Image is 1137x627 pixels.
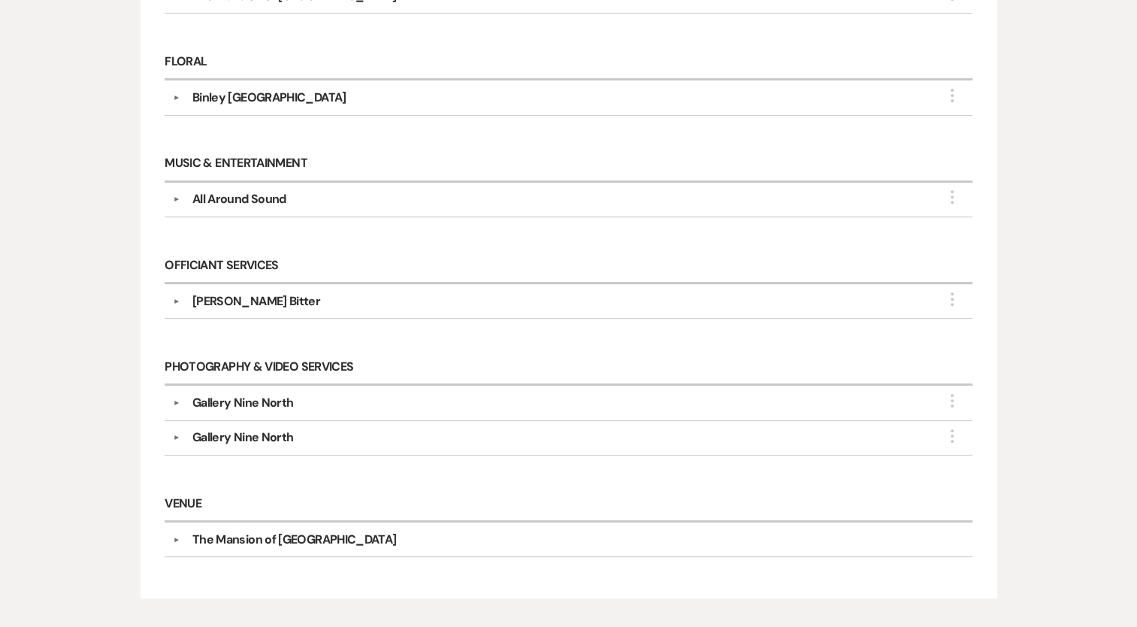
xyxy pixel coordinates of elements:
[168,536,186,544] button: ▼
[192,292,320,310] div: [PERSON_NAME] Bitter
[192,89,346,107] div: Binley [GEOGRAPHIC_DATA]
[165,249,972,284] h6: Officiant Services
[165,147,972,183] h6: Music & Entertainment
[168,195,186,203] button: ▼
[192,531,397,549] div: The Mansion of [GEOGRAPHIC_DATA]
[165,487,972,522] h6: Venue
[168,434,186,441] button: ▼
[192,394,293,412] div: Gallery Nine North
[168,94,186,101] button: ▼
[168,298,186,305] button: ▼
[192,190,286,208] div: All Around Sound
[165,45,972,80] h6: Floral
[165,350,972,386] h6: Photography & Video Services
[168,399,186,407] button: ▼
[192,429,293,447] div: Gallery Nine North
